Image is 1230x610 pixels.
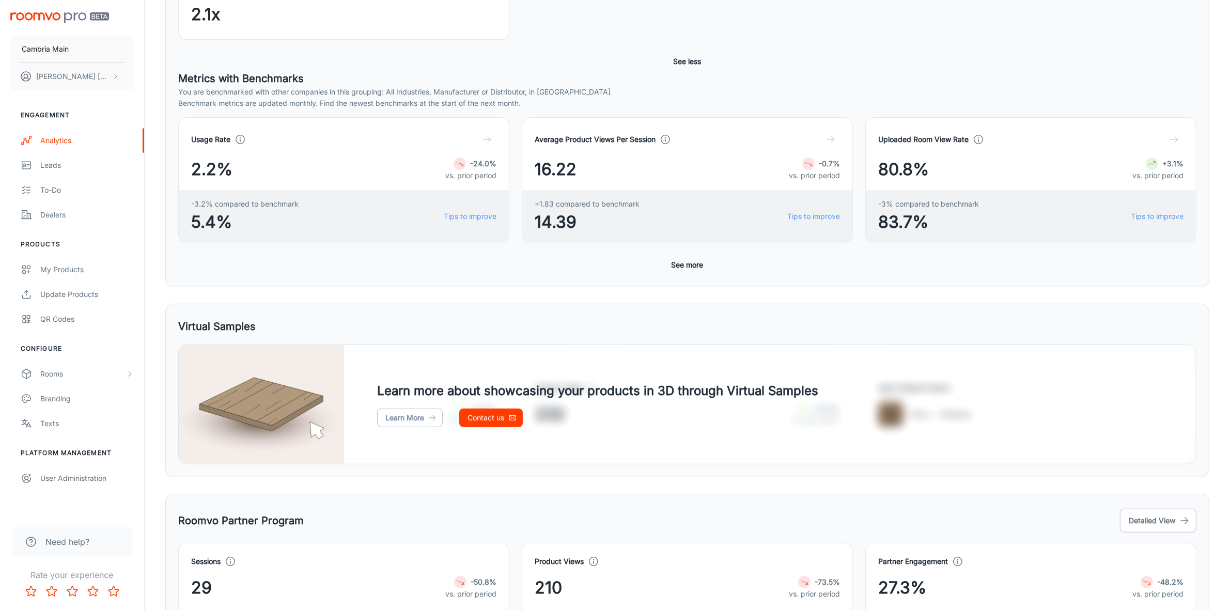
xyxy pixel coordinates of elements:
[40,160,134,171] div: Leads
[40,209,134,221] div: Dealers
[670,52,706,71] button: See less
[191,2,220,27] span: 2.1x
[815,577,840,586] strong: -73.5%
[8,569,136,581] p: Rate your experience
[377,382,818,400] h4: Learn more about showcasing your products in 3D through Virtual Samples
[103,581,124,602] button: Rate 5 star
[191,134,230,145] h4: Usage Rate
[1162,159,1184,168] strong: +3.1%
[40,314,134,325] div: QR Codes
[1132,170,1184,181] p: vs. prior period
[878,556,948,567] h4: Partner Engagement
[445,588,496,600] p: vs. prior period
[1120,509,1196,533] button: Detailed View
[445,170,496,181] p: vs. prior period
[1131,211,1184,222] a: Tips to improve
[191,575,212,600] span: 29
[191,210,299,234] span: 5.4%
[1132,588,1184,600] p: vs. prior period
[667,256,708,274] button: See more
[878,198,979,210] span: -3% compared to benchmark
[191,157,232,182] span: 2.2%
[10,36,134,62] button: Cambria Main
[787,211,840,222] a: Tips to improve
[178,86,1196,98] p: You are benchmarked with other companies in this grouping: All Industries, Manufacturer or Distri...
[40,368,126,380] div: Rooms
[178,71,1196,86] h5: Metrics with Benchmarks
[878,575,926,600] span: 27.3%
[470,159,496,168] strong: -24.0%
[535,575,562,600] span: 210
[40,264,134,275] div: My Products
[21,581,41,602] button: Rate 1 star
[459,409,523,427] a: Contact us
[535,210,640,234] span: 14.39
[444,211,496,222] a: Tips to improve
[535,556,584,567] h4: Product Views
[191,556,221,567] h4: Sessions
[83,581,103,602] button: Rate 4 star
[789,588,840,600] p: vs. prior period
[178,513,304,528] h5: Roomvo Partner Program
[789,170,840,181] p: vs. prior period
[535,198,640,210] span: +1.83 compared to benchmark
[191,198,299,210] span: -3.2% compared to benchmark
[377,409,443,427] a: Learn More
[535,157,577,182] span: 16.22
[1157,577,1184,586] strong: -48.2%
[40,184,134,196] div: To-do
[10,12,109,23] img: Roomvo PRO Beta
[40,289,134,300] div: Update Products
[22,43,69,55] p: Cambria Main
[471,577,496,586] strong: -50.8%
[10,63,134,90] button: [PERSON_NAME] [PERSON_NAME]
[878,134,969,145] h4: Uploaded Room View Rate
[819,159,840,168] strong: -0.7%
[40,473,134,484] div: User Administration
[878,157,929,182] span: 80.8%
[178,98,1196,109] p: Benchmark metrics are updated monthly. Find the newest benchmarks at the start of the next month.
[45,536,89,548] span: Need help?
[62,581,83,602] button: Rate 3 star
[36,71,109,82] p: [PERSON_NAME] [PERSON_NAME]
[41,581,62,602] button: Rate 2 star
[535,134,656,145] h4: Average Product Views Per Session
[178,319,256,334] h5: Virtual Samples
[878,210,979,234] span: 83.7%
[40,418,134,429] div: Texts
[40,393,134,404] div: Branding
[40,135,134,146] div: Analytics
